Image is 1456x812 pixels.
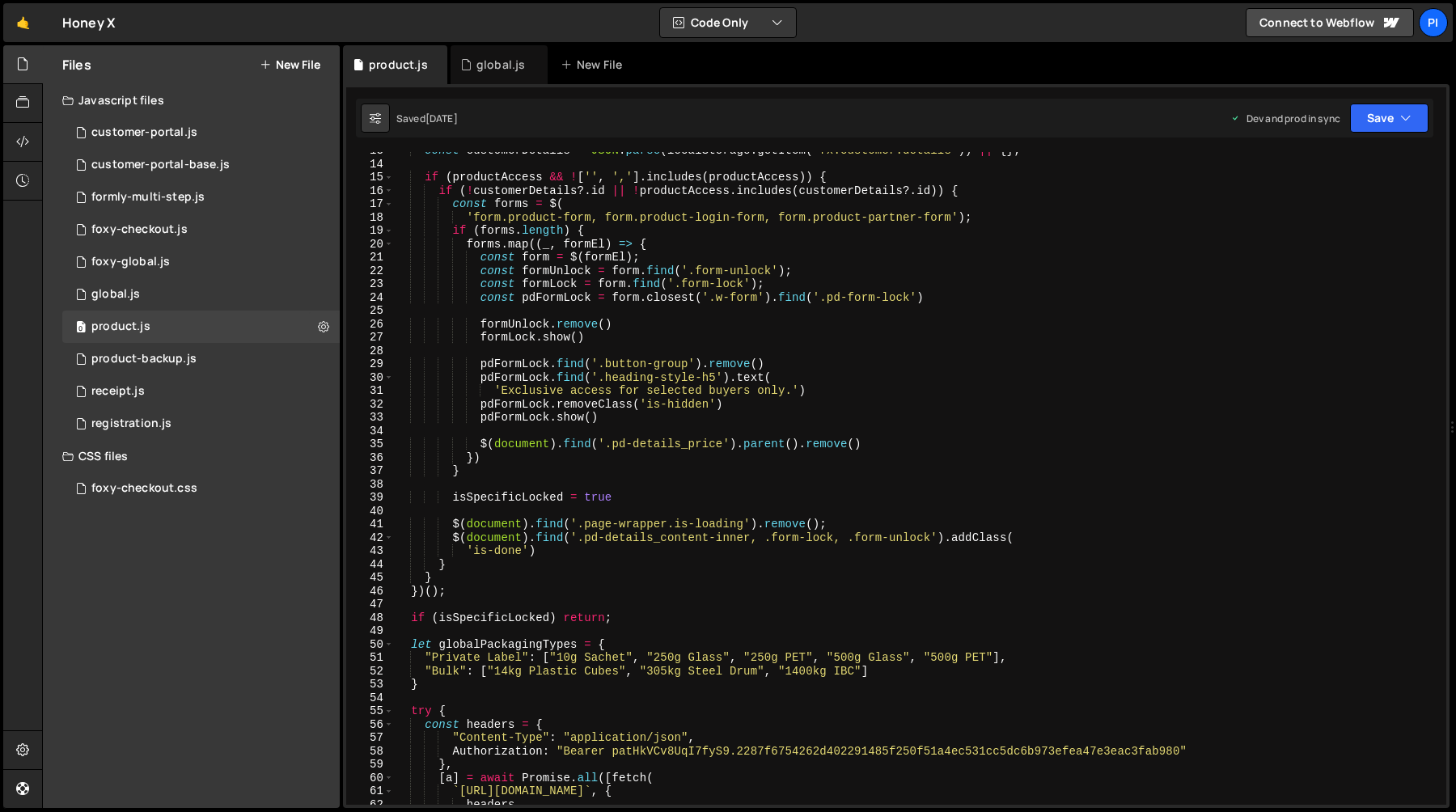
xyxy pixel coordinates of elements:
[62,278,340,311] div: 11115/25973.js
[346,678,394,691] div: 53
[346,691,394,705] div: 54
[346,304,394,318] div: 25
[91,352,197,366] div: product-backup.js
[346,251,394,264] div: 21
[62,116,340,149] div: 11115/28888.js
[346,171,394,184] div: 15
[43,84,340,116] div: Javascript files
[660,8,796,37] button: Code Only
[346,638,394,652] div: 50
[346,704,394,718] div: 55
[43,440,340,472] div: CSS files
[346,758,394,772] div: 59
[346,518,394,531] div: 41
[91,125,197,140] div: customer-portal.js
[346,411,394,425] div: 33
[91,287,140,302] div: global.js
[396,112,458,125] div: Saved
[1230,112,1340,125] div: Dev and prod in sync
[346,544,394,558] div: 43
[62,311,340,343] div: 11115/29587.js
[346,491,394,505] div: 39
[346,745,394,759] div: 58
[91,158,230,172] div: customer-portal-base.js
[561,57,629,73] div: New File
[346,571,394,585] div: 45
[76,322,86,335] span: 0
[62,214,340,246] div: 11115/30890.js
[346,357,394,371] div: 29
[62,56,91,74] h2: Files
[346,277,394,291] div: 23
[91,255,170,269] div: foxy-global.js
[260,58,320,71] button: New File
[346,184,394,198] div: 16
[91,384,145,399] div: receipt.js
[91,417,171,431] div: registration.js
[346,451,394,465] div: 36
[62,408,340,440] div: 11115/30581.js
[346,211,394,225] div: 18
[346,558,394,572] div: 44
[62,181,340,214] div: 11115/31206.js
[1419,8,1448,37] a: Pi
[346,291,394,305] div: 24
[425,112,458,125] div: [DATE]
[91,190,205,205] div: formly-multi-step.js
[346,598,394,611] div: 47
[346,785,394,798] div: 61
[346,505,394,518] div: 40
[91,481,197,496] div: foxy-checkout.css
[346,197,394,211] div: 17
[346,158,394,171] div: 14
[346,345,394,358] div: 28
[346,651,394,665] div: 51
[346,665,394,679] div: 52
[346,264,394,278] div: 22
[346,398,394,412] div: 32
[346,464,394,478] div: 37
[346,611,394,625] div: 48
[346,798,394,812] div: 62
[346,718,394,732] div: 56
[346,318,394,332] div: 26
[62,246,340,278] div: 11115/29457.js
[346,384,394,398] div: 31
[346,238,394,252] div: 20
[62,375,340,408] div: 11115/30391.js
[91,319,150,334] div: product.js
[62,343,340,375] div: 11115/33543.js
[346,478,394,492] div: 38
[346,224,394,238] div: 19
[346,331,394,345] div: 27
[346,731,394,745] div: 57
[346,624,394,638] div: 49
[476,57,525,73] div: global.js
[346,438,394,451] div: 35
[62,149,340,181] div: 11115/30117.js
[62,472,340,505] div: 11115/29670.css
[1350,104,1428,133] button: Save
[346,425,394,438] div: 34
[1246,8,1414,37] a: Connect to Webflow
[3,3,43,42] a: 🤙
[91,222,188,237] div: foxy-checkout.js
[346,371,394,385] div: 30
[346,531,394,545] div: 42
[62,13,115,32] div: Honey X
[369,57,428,73] div: product.js
[346,585,394,598] div: 46
[346,772,394,785] div: 60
